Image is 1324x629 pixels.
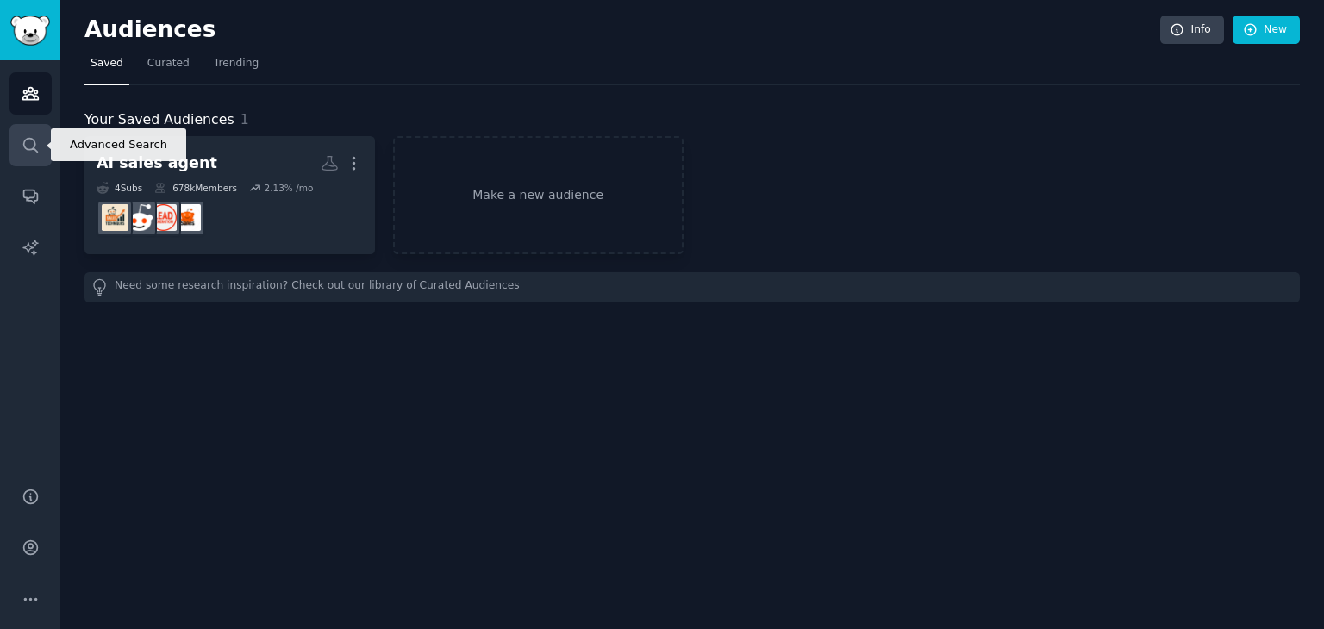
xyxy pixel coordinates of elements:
[264,182,313,194] div: 2.13 % /mo
[141,50,196,85] a: Curated
[147,56,190,72] span: Curated
[10,16,50,46] img: GummySearch logo
[1160,16,1224,45] a: Info
[208,50,265,85] a: Trending
[150,204,177,231] img: LeadGeneration
[84,272,1300,302] div: Need some research inspiration? Check out our library of
[174,204,201,231] img: Sales_Professionals
[126,204,153,231] img: sales
[1233,16,1300,45] a: New
[154,182,237,194] div: 678k Members
[91,56,123,72] span: Saved
[97,182,142,194] div: 4 Sub s
[84,50,129,85] a: Saved
[97,153,217,174] div: AI sales agent
[84,16,1160,44] h2: Audiences
[240,111,249,128] span: 1
[84,136,375,254] a: AI sales agent4Subs678kMembers2.13% /moSales_ProfessionalsLeadGenerationsalessalestechniques
[420,278,520,296] a: Curated Audiences
[84,109,234,131] span: Your Saved Audiences
[102,204,128,231] img: salestechniques
[214,56,259,72] span: Trending
[393,136,684,254] a: Make a new audience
